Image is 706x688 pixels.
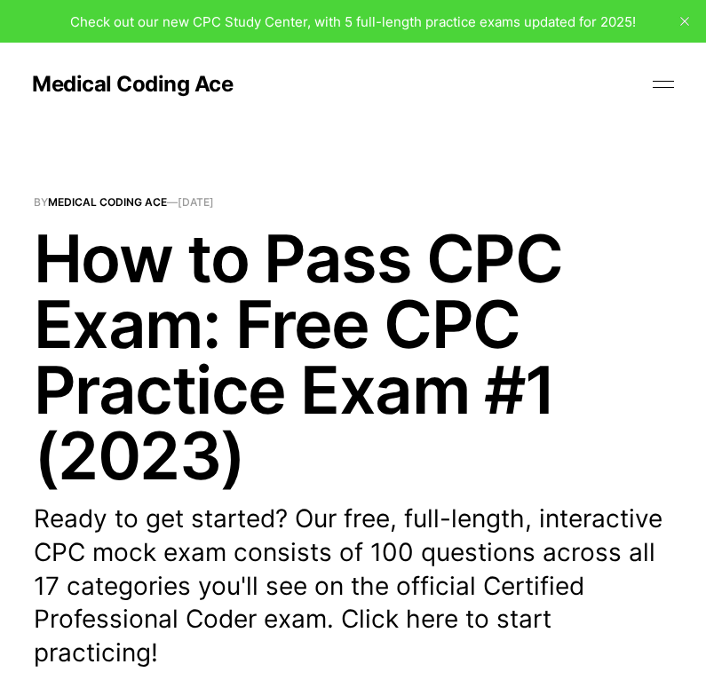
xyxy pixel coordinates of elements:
span: By — [34,197,673,208]
a: Medical Coding Ace [48,195,167,209]
time: [DATE] [178,195,214,209]
p: Ready to get started? Our free, full-length, interactive CPC mock exam consists of 100 questions ... [34,502,673,670]
span: Check out our new CPC Study Center, with 5 full-length practice exams updated for 2025! [70,13,636,30]
button: close [670,7,699,36]
h1: How to Pass CPC Exam: Free CPC Practice Exam #1 (2023) [34,225,673,488]
a: Medical Coding Ace [32,74,233,95]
